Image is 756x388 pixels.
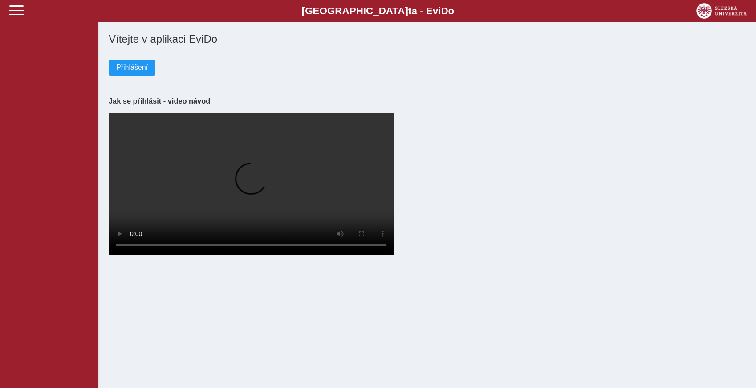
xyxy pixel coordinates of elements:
video: Your browser does not support the video tag. [109,113,394,255]
button: Přihlášení [109,60,155,76]
span: t [408,5,411,16]
b: [GEOGRAPHIC_DATA] a - Evi [27,5,729,17]
h1: Vítejte v aplikaci EviDo [109,33,745,45]
span: o [448,5,455,16]
img: logo_web_su.png [696,3,747,19]
span: D [441,5,448,16]
h3: Jak se přihlásit - video návod [109,97,745,105]
span: Přihlášení [116,64,148,72]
